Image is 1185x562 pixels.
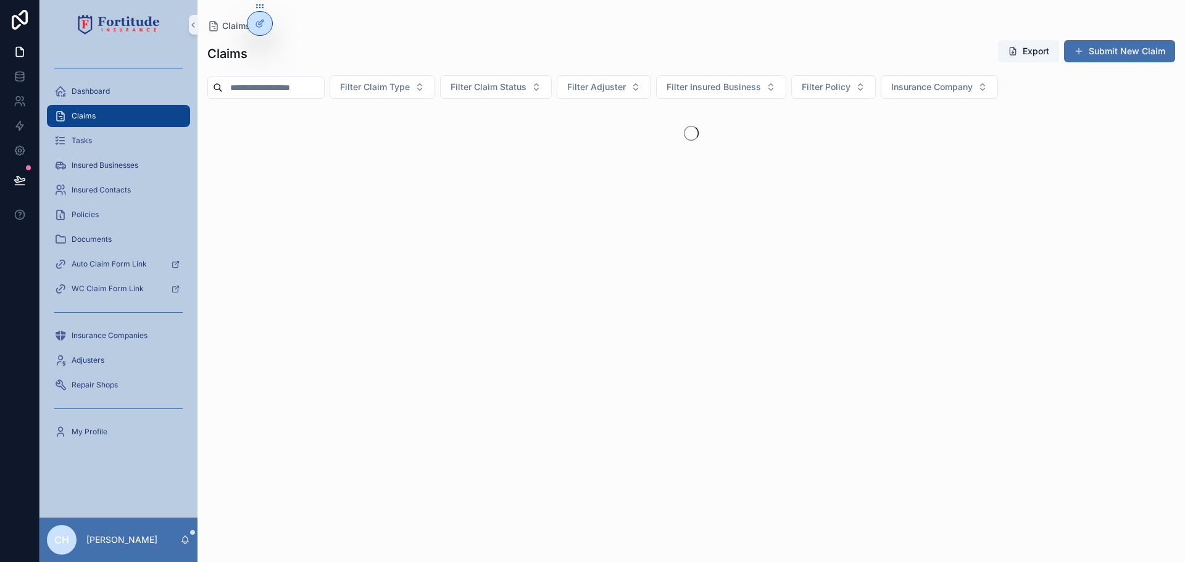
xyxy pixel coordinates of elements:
[47,349,190,371] a: Adjusters
[557,75,651,99] button: Select Button
[72,331,148,341] span: Insurance Companies
[72,136,92,146] span: Tasks
[47,374,190,396] a: Repair Shops
[47,179,190,201] a: Insured Contacts
[207,20,251,32] a: Claims
[47,130,190,152] a: Tasks
[222,20,251,32] span: Claims
[667,81,761,93] span: Filter Insured Business
[47,324,190,347] a: Insurance Companies
[72,210,99,220] span: Policies
[72,259,147,269] span: Auto Claim Form Link
[86,534,157,546] p: [PERSON_NAME]
[802,81,850,93] span: Filter Policy
[567,81,626,93] span: Filter Adjuster
[39,49,197,459] div: scrollable content
[47,228,190,250] a: Documents
[78,15,160,35] img: App logo
[451,81,526,93] span: Filter Claim Status
[47,105,190,127] a: Claims
[47,204,190,226] a: Policies
[72,111,96,121] span: Claims
[47,154,190,176] a: Insured Businesses
[47,278,190,300] a: WC Claim Form Link
[340,81,410,93] span: Filter Claim Type
[47,80,190,102] a: Dashboard
[72,160,138,170] span: Insured Businesses
[791,75,876,99] button: Select Button
[54,532,69,547] span: CH
[1064,40,1175,62] button: Submit New Claim
[881,75,998,99] button: Select Button
[891,81,973,93] span: Insurance Company
[72,380,118,390] span: Repair Shops
[72,234,112,244] span: Documents
[72,185,131,195] span: Insured Contacts
[72,86,110,96] span: Dashboard
[47,253,190,275] a: Auto Claim Form Link
[47,421,190,443] a: My Profile
[72,355,104,365] span: Adjusters
[72,284,144,294] span: WC Claim Form Link
[207,45,247,62] h1: Claims
[998,40,1059,62] button: Export
[440,75,552,99] button: Select Button
[72,427,107,437] span: My Profile
[656,75,786,99] button: Select Button
[330,75,435,99] button: Select Button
